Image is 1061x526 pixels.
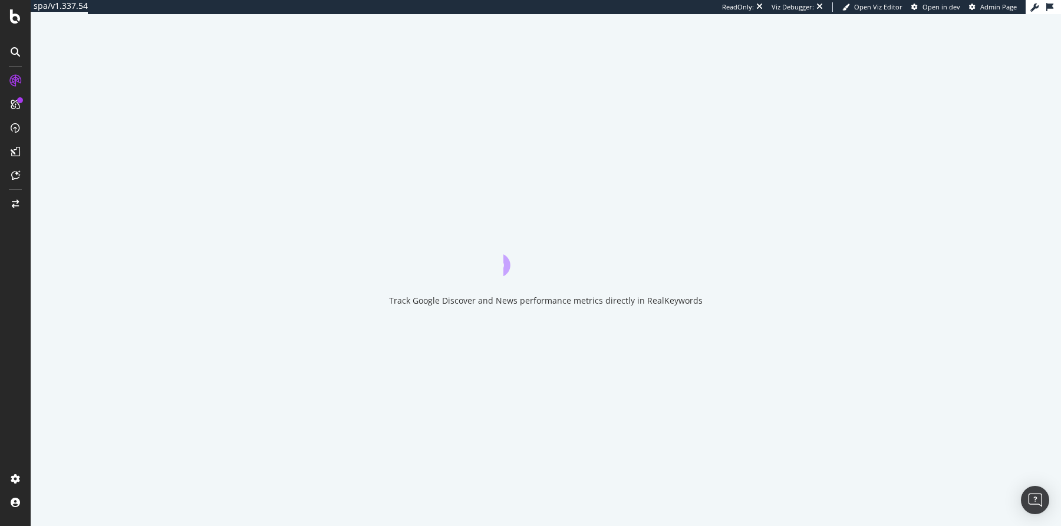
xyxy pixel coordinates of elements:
a: Open in dev [911,2,960,12]
span: Open in dev [922,2,960,11]
div: ReadOnly: [722,2,754,12]
div: animation [503,234,588,276]
div: Open Intercom Messenger [1021,486,1049,514]
span: Open Viz Editor [854,2,902,11]
div: Viz Debugger: [772,2,814,12]
a: Open Viz Editor [842,2,902,12]
div: Track Google Discover and News performance metrics directly in RealKeywords [389,295,703,307]
span: Admin Page [980,2,1017,11]
a: Admin Page [969,2,1017,12]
